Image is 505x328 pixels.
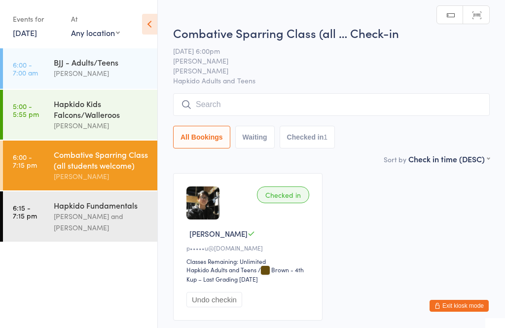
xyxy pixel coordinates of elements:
[186,186,219,219] img: image1627982678.png
[173,66,474,75] span: [PERSON_NAME]
[54,200,149,211] div: Hapkido Fundamentals
[3,90,157,140] a: 5:00 -5:55 pmHapkido Kids Falcons/Walleroos[PERSON_NAME]
[54,120,149,131] div: [PERSON_NAME]
[54,149,149,171] div: Combative Sparring Class (all students welcome)
[13,11,61,27] div: Events for
[235,126,275,148] button: Waiting
[173,25,490,41] h2: Combative Sparring Class (all … Check-in
[186,244,312,252] div: p•••••u@[DOMAIN_NAME]
[430,300,489,312] button: Exit kiosk mode
[3,48,157,89] a: 6:00 -7:00 amBJJ - Adults/Teens[PERSON_NAME]
[13,27,37,38] a: [DATE]
[54,57,149,68] div: BJJ - Adults/Teens
[54,98,149,120] div: Hapkido Kids Falcons/Walleroos
[71,11,120,27] div: At
[280,126,335,148] button: Checked in1
[13,61,38,76] time: 6:00 - 7:00 am
[173,93,490,116] input: Search
[54,68,149,79] div: [PERSON_NAME]
[3,141,157,190] a: 6:00 -7:15 pmCombative Sparring Class (all students welcome)[PERSON_NAME]
[71,27,120,38] div: Any location
[189,228,248,239] span: [PERSON_NAME]
[13,204,37,219] time: 6:15 - 7:15 pm
[408,153,490,164] div: Check in time (DESC)
[54,171,149,182] div: [PERSON_NAME]
[257,186,309,203] div: Checked in
[186,257,312,265] div: Classes Remaining: Unlimited
[324,133,327,141] div: 1
[384,154,406,164] label: Sort by
[186,265,256,274] div: Hapkido Adults and Teens
[186,292,242,307] button: Undo checkin
[13,153,37,169] time: 6:00 - 7:15 pm
[173,46,474,56] span: [DATE] 6:00pm
[54,211,149,233] div: [PERSON_NAME] and [PERSON_NAME]
[173,56,474,66] span: [PERSON_NAME]
[3,191,157,242] a: 6:15 -7:15 pmHapkido Fundamentals[PERSON_NAME] and [PERSON_NAME]
[173,75,490,85] span: Hapkido Adults and Teens
[173,126,230,148] button: All Bookings
[13,102,39,118] time: 5:00 - 5:55 pm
